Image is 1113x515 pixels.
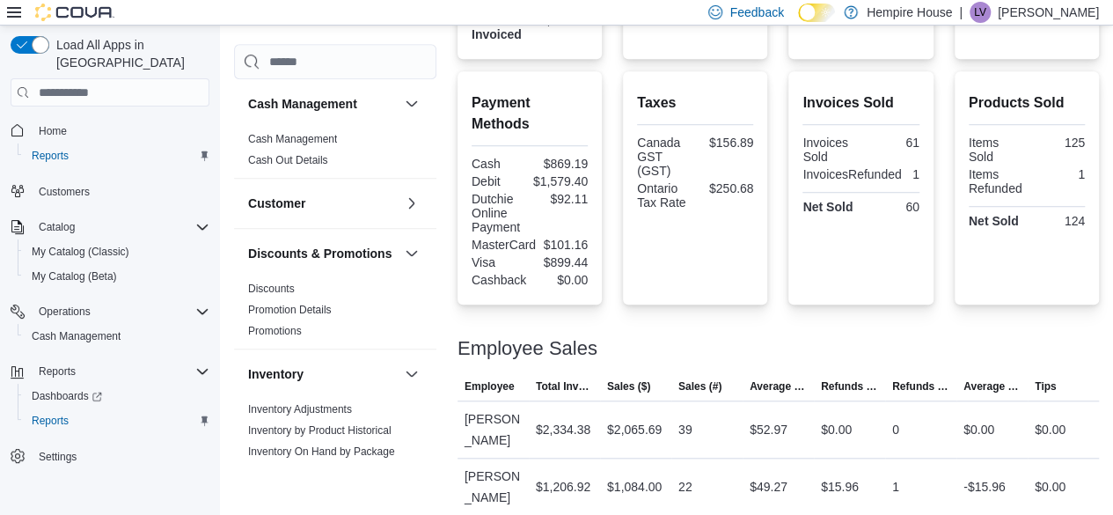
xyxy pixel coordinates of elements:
div: 61 [865,136,919,150]
div: Discounts & Promotions [234,278,436,349]
span: Average Refund [963,379,1021,394]
a: Customers [32,181,97,202]
span: My Catalog (Beta) [25,266,209,287]
h2: Taxes [637,92,753,114]
div: $92.11 [533,192,588,206]
span: Operations [39,305,91,319]
div: 60 [865,200,919,214]
strong: Net Sold [802,200,853,214]
div: $49.27 [750,476,787,497]
p: | [959,2,963,23]
p: Hempire House [867,2,952,23]
span: Cash Management [248,132,337,146]
a: Home [32,121,74,142]
span: Reports [39,364,76,379]
a: Reports [25,410,76,431]
div: $0.00 [821,419,852,440]
div: Dutchie Online Payment [472,192,526,234]
strong: Total Invoiced [472,13,522,41]
span: Employee [465,379,515,394]
div: InvoicesRefunded [802,167,901,181]
span: Cash Management [25,326,209,347]
button: Inventory [401,364,422,385]
a: Dashboards [25,386,109,407]
div: Cash [472,157,526,171]
h3: Discounts & Promotions [248,245,392,262]
button: Reports [32,361,83,382]
h3: Inventory [248,365,304,383]
button: Cash Management [248,95,398,113]
a: My Catalog (Classic) [25,241,136,262]
button: Reports [4,359,216,384]
div: 1 [909,167,919,181]
span: My Catalog (Classic) [32,245,129,259]
button: Settings [4,444,216,469]
span: Catalog [39,220,75,234]
div: Canada GST (GST) [637,136,692,178]
nav: Complex example [11,110,209,515]
span: Home [32,119,209,141]
span: Load All Apps in [GEOGRAPHIC_DATA] [49,36,209,71]
div: $1,579.40 [533,174,588,188]
div: $0.00 [1035,419,1065,440]
button: Home [4,117,216,143]
div: $15.96 [821,476,859,497]
div: -$15.96 [963,476,1005,497]
button: Cash Management [401,93,422,114]
a: Reports [25,145,76,166]
div: $2,334.38 [536,419,590,440]
div: Ontario Tax Rate [637,181,692,210]
h2: Products Sold [969,92,1085,114]
div: 39 [678,419,692,440]
span: Refunds (#) [892,379,949,394]
span: Settings [39,450,77,464]
button: My Catalog (Classic) [18,239,216,264]
h3: Customer [248,195,305,212]
button: Customer [401,193,422,214]
button: Operations [4,299,216,324]
span: My Catalog (Classic) [25,241,209,262]
a: Promotion Details [248,304,332,316]
span: Cash Out Details [248,153,328,167]
span: Promotion Details [248,303,332,317]
div: [PERSON_NAME] [458,401,529,458]
p: [PERSON_NAME] [998,2,1099,23]
a: Promotions [248,325,302,337]
h2: Invoices Sold [802,92,919,114]
a: Settings [32,446,84,467]
div: $1,206.92 [536,476,590,497]
span: Sales (#) [678,379,721,394]
div: 22 [678,476,692,497]
div: Lukas Vanwart [970,2,991,23]
span: Catalog [32,217,209,238]
a: Cash Out Details [248,154,328,166]
h3: Employee Sales [458,338,597,359]
img: Cova [35,4,114,21]
span: Cash Management [32,329,121,343]
span: Promotions [248,324,302,338]
button: Catalog [32,217,82,238]
div: Cashback [472,273,526,287]
input: Dark Mode [798,4,835,22]
span: Inventory Adjustments [248,402,352,416]
div: $156.89 [699,136,753,150]
span: Refunds ($) [821,379,878,394]
div: $869.19 [533,157,588,171]
span: Operations [32,301,209,322]
div: Visa [472,255,526,269]
span: Total Invoiced [536,379,593,394]
div: $1,084.00 [607,476,662,497]
button: Discounts & Promotions [248,245,398,262]
span: Settings [32,445,209,467]
button: Inventory [248,365,398,383]
span: Customers [39,185,90,199]
span: Reports [32,149,69,163]
span: Average Sale [750,379,807,394]
div: $2,065.69 [607,419,662,440]
div: 0 [892,419,899,440]
div: Items Refunded [969,167,1023,195]
div: $899.44 [533,255,588,269]
div: $52.97 [750,419,787,440]
button: Reports [18,408,216,433]
span: Discounts [248,282,295,296]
